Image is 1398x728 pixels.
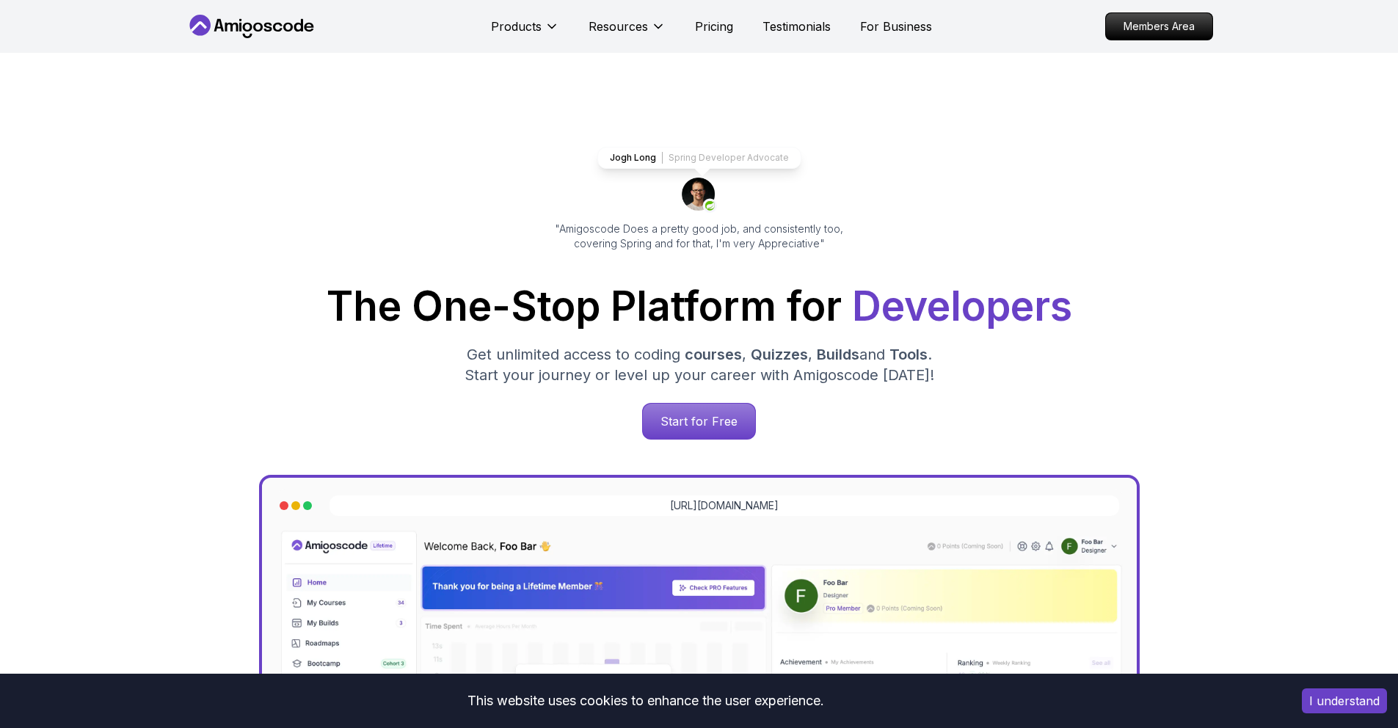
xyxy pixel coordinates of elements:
span: Quizzes [751,346,808,363]
a: Testimonials [762,18,831,35]
p: Start for Free [643,404,755,439]
span: Builds [817,346,859,363]
a: Members Area [1105,12,1213,40]
div: This website uses cookies to enhance the user experience. [11,685,1280,717]
img: josh long [682,178,717,213]
button: Products [491,18,559,47]
a: For Business [860,18,932,35]
a: Start for Free [642,403,756,440]
span: Tools [889,346,928,363]
p: Resources [589,18,648,35]
p: Get unlimited access to coding , , and . Start your journey or level up your career with Amigosco... [453,344,946,385]
span: courses [685,346,742,363]
h1: The One-Stop Platform for [197,286,1201,327]
span: Developers [852,282,1072,330]
a: [URL][DOMAIN_NAME] [670,498,779,513]
a: Pricing [695,18,733,35]
p: Spring Developer Advocate [669,152,789,164]
button: Accept cookies [1302,688,1387,713]
p: Jogh Long [610,152,656,164]
button: Resources [589,18,666,47]
p: "Amigoscode Does a pretty good job, and consistently too, covering Spring and for that, I'm very ... [535,222,864,251]
p: Members Area [1106,13,1212,40]
p: Products [491,18,542,35]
